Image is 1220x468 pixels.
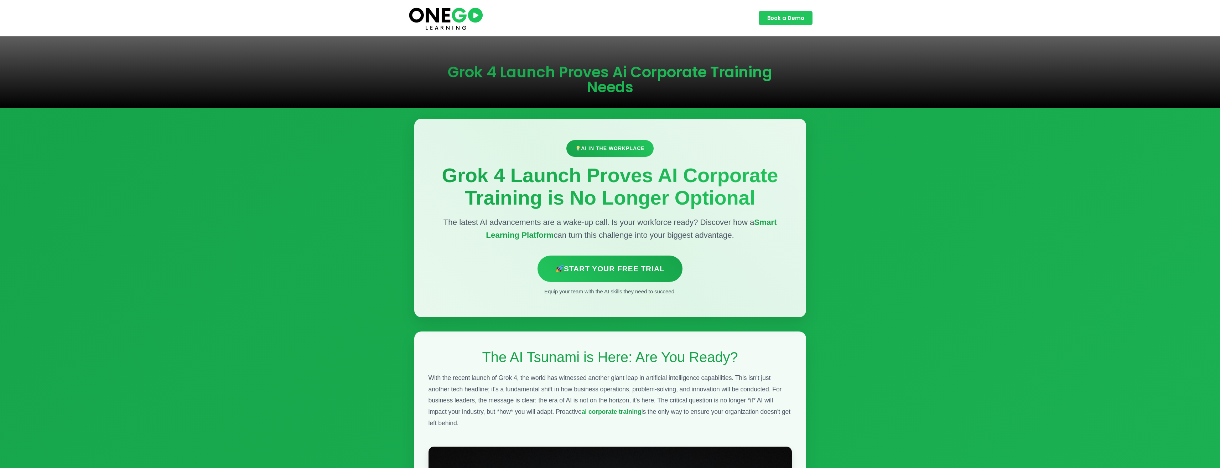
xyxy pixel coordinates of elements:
[486,218,777,240] a: Smart Learning Platform
[423,65,798,95] h1: Grok 4 Launch Proves Ai Corporate Training Needs
[767,15,804,21] span: Book a Demo
[429,349,792,365] h2: The AI Tsunami is Here: Are You Ready?
[429,372,792,429] p: With the recent launch of Grok 4, the world has witnessed another giant leap in artificial intell...
[582,408,642,415] a: ai corporate training
[556,265,564,272] img: 🚀
[538,256,682,282] a: Start Your Free Trial
[759,11,813,25] a: Book a Demo
[566,140,654,157] div: AI in the Workplace
[429,287,792,296] p: Equip your team with the AI skills they need to succeed.
[429,164,792,209] h1: Grok 4 Launch Proves AI Corporate Training is No Longer Optional
[429,216,792,242] p: The latest AI advancements are a wake-up call. Is your workforce ready? Discover how a can turn t...
[576,146,581,151] img: 💡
